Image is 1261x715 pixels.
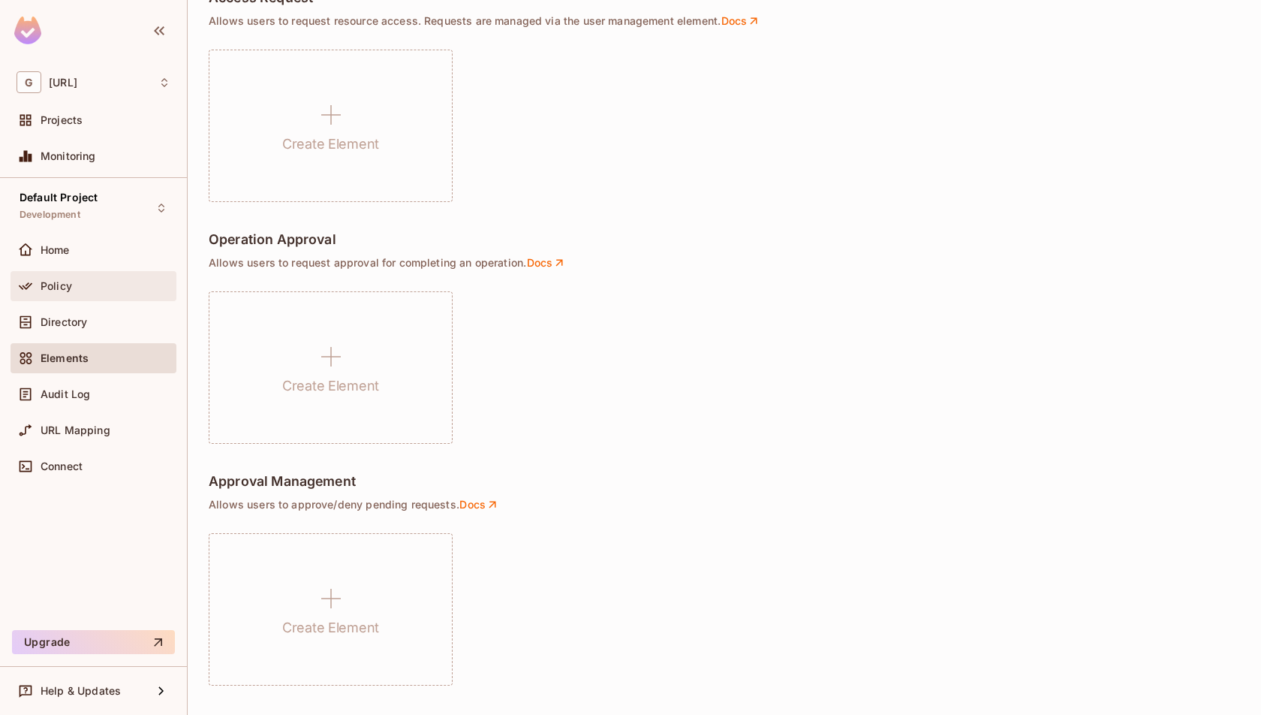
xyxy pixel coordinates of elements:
span: Policy [41,280,72,292]
p: Allows users to request resource access. Requests are managed via the user management element . [209,14,1240,28]
h5: Operation Approval [209,232,336,247]
span: Help & Updates [41,685,121,697]
img: SReyMgAAAABJRU5ErkJggg== [14,17,41,44]
span: Development [20,209,80,221]
p: Allows users to approve/deny pending requests . [209,498,1240,511]
span: Projects [41,114,83,126]
h1: Create Element [282,617,379,639]
button: Upgrade [12,630,175,654]
span: Workspace: genworx.ai [49,77,77,89]
span: Connect [41,460,83,472]
span: Directory [41,316,87,328]
span: G [17,71,41,93]
a: Docs [459,498,500,511]
h1: Create Element [282,133,379,155]
span: URL Mapping [41,424,110,436]
span: Default Project [20,192,98,204]
span: Monitoring [41,150,96,162]
h5: Approval Management [209,474,356,489]
span: Home [41,244,70,256]
a: Docs [721,14,761,28]
span: Audit Log [41,388,90,400]
p: Allows users to request approval for completing an operation . [209,256,1240,270]
h1: Create Element [282,375,379,397]
span: Elements [41,352,89,364]
a: Docs [526,256,567,270]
